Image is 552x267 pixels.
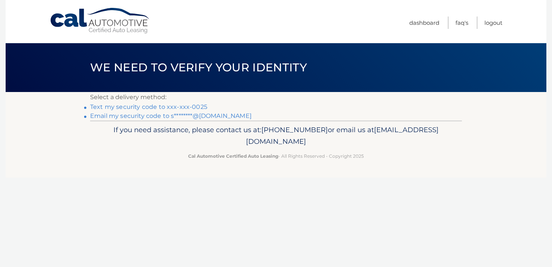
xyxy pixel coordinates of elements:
a: Email my security code to s********@[DOMAIN_NAME] [90,112,252,119]
a: Dashboard [409,17,439,29]
p: If you need assistance, please contact us at: or email us at [95,124,457,148]
span: [PHONE_NUMBER] [261,125,328,134]
p: Select a delivery method: [90,92,462,103]
a: Text my security code to xxx-xxx-0025 [90,103,207,110]
a: Logout [484,17,502,29]
a: FAQ's [455,17,468,29]
a: Cal Automotive [50,8,151,34]
p: - All Rights Reserved - Copyright 2025 [95,152,457,160]
strong: Cal Automotive Certified Auto Leasing [188,153,278,159]
span: We need to verify your identity [90,60,307,74]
